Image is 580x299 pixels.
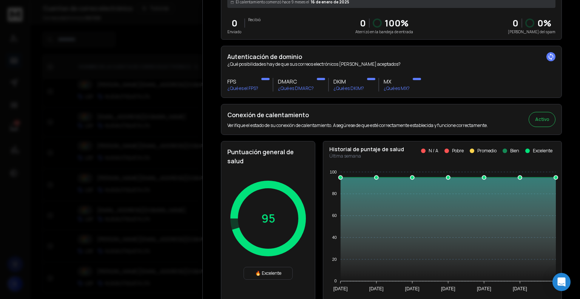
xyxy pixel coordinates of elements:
font: 0 [537,17,543,29]
font: Conexión de calentamiento [227,111,309,119]
font: % [543,17,551,29]
font: Recibió [248,17,261,22]
tspan: [DATE] [405,286,420,291]
tspan: 100 [330,169,336,174]
tspan: [DATE] [369,286,384,291]
p: 0 [227,17,241,29]
font: Pobre [452,147,464,154]
font: ¿Qué es el FPS? [227,85,258,91]
font: 🔥 Excelente [255,270,281,276]
font: DKIM [333,78,346,85]
tspan: 80 [332,191,336,196]
tspan: 60 [332,213,336,218]
font: Enviado [227,29,241,34]
font: ¿Qué es DKIM? [333,85,364,91]
tspan: 40 [332,235,336,239]
font: ¿Qué posibilidades hay de que sus correos electrónicos [PERSON_NAME] aceptados? [227,61,401,67]
font: Última semana [329,153,361,159]
font: 100 [385,17,401,29]
font: Aterrizó en la bandeja de entrada [355,29,413,34]
font: Puntuación general de salud [227,148,294,165]
tspan: 20 [332,257,336,261]
font: ¿Qué es DMARC? [278,85,314,91]
font: 95 [261,211,275,226]
tspan: 0 [335,279,337,283]
p: 0 [360,17,366,29]
tspan: [DATE] [477,286,491,291]
font: FPS [227,78,236,85]
font: Activo [535,116,549,122]
button: Activo [529,112,555,127]
font: Bien [510,147,519,154]
font: N / A [429,147,438,154]
font: 0 [512,17,518,29]
div: Abrir Intercom Messenger [552,273,571,291]
font: [PERSON_NAME] del spam [508,29,555,34]
font: DMARC [278,78,297,85]
font: % [401,17,409,29]
tspan: [DATE] [333,286,348,291]
font: Excelente [533,147,552,154]
font: Verifique el estado de su conexión de calentamiento. Asegúrese de que esté correctamente establec... [227,122,488,129]
font: MX [384,78,391,85]
font: Historial de puntaje de salud [329,146,404,153]
tspan: [DATE] [441,286,455,291]
font: Promedio [477,147,497,154]
tspan: [DATE] [513,286,527,291]
font: ¿Qué es MX? [384,85,410,91]
font: Autenticación de dominio [227,53,302,61]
